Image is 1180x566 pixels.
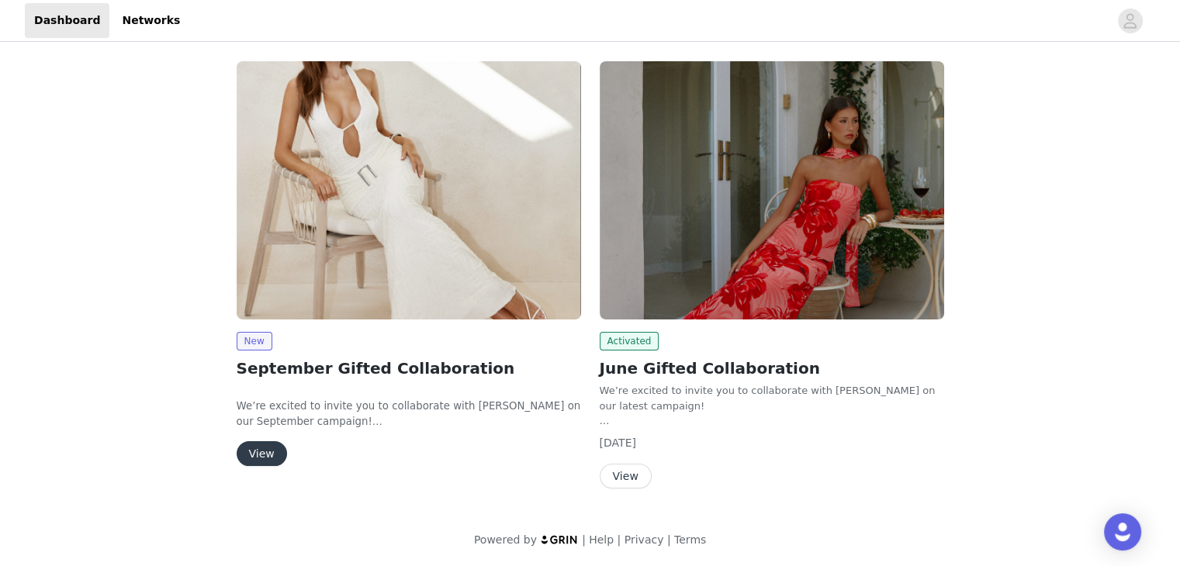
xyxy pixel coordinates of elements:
a: Help [589,533,614,546]
button: View [237,441,287,466]
a: View [600,471,652,482]
div: avatar [1123,9,1137,33]
span: Activated [600,332,659,350]
h2: September Gifted Collaboration [237,357,581,380]
img: Peppermayo AUS [600,61,944,319]
div: We’re excited to invite you to collaborate with [PERSON_NAME] on our latest campaign! [600,383,944,413]
a: Dashboard [25,3,109,38]
button: View [600,464,652,488]
span: | [667,533,671,546]
span: New [237,332,272,350]
span: [DATE] [600,437,636,449]
span: Powered by [474,533,537,546]
img: Peppermayo EU [237,61,581,319]
a: Privacy [625,533,664,546]
span: We’re excited to invite you to collaborate with [PERSON_NAME] on our September campaign! [237,400,581,427]
a: View [237,448,287,460]
span: | [617,533,621,546]
span: | [582,533,586,546]
a: Terms [674,533,706,546]
a: Networks [112,3,189,38]
div: Open Intercom Messenger [1104,513,1141,550]
h2: June Gifted Collaboration [600,357,944,380]
img: logo [540,534,579,544]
